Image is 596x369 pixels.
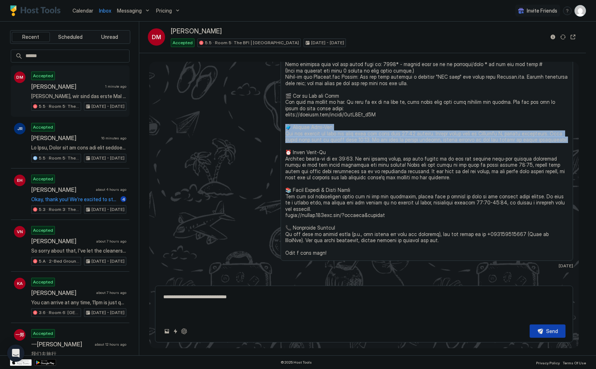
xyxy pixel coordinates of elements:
span: 5.A · 2-Bed Ground Floor Suite | Private Bath | [GEOGRAPHIC_DATA] [39,258,79,264]
span: 1 minute ago [105,84,126,89]
span: about 4 hours ago [96,187,126,192]
span: [PERSON_NAME] [31,237,93,245]
span: Terms Of Use [563,361,586,365]
span: 一[PERSON_NAME] [31,341,92,348]
button: Open reservation [569,33,577,41]
a: Host Tools Logo [10,5,64,16]
span: Accepted [33,73,53,79]
a: Inbox [99,7,111,14]
button: ChatGPT Auto Reply [180,327,188,336]
span: Recent [22,34,39,40]
button: Send [530,324,566,338]
a: Privacy Policy [536,359,560,366]
div: menu [563,6,572,15]
span: Scheduled [58,34,83,40]
span: [DATE] - [DATE] [311,40,344,46]
div: tab-group [10,30,130,44]
span: Lo Ipsu, Dolor sit am cons adi elit seddoei! Te'in utlabor et dolo mag al Enimad. Mi veni qui nos... [31,144,126,151]
span: [PERSON_NAME], wir sind das erste Mal in [GEOGRAPHIC_DATA] und deine Unterkunft hat uns sehr ange... [31,93,126,100]
span: about 12 hours ago [95,342,126,347]
span: [PERSON_NAME] [31,134,98,142]
span: Accepted [173,40,193,46]
span: [DATE] - [DATE] [91,155,125,161]
a: Google Play Store [34,359,56,366]
div: Open Intercom Messenger [7,345,24,362]
span: about 7 hours ago [96,239,126,244]
span: 一郑 [15,332,24,338]
span: [DATE] - [DATE] [91,309,125,316]
span: VN [17,229,23,235]
span: Inbox [99,8,111,14]
span: DM [16,74,23,80]
span: [PERSON_NAME] [31,83,102,90]
span: Okay, thank you! We’re excited to stay at your place! [31,196,118,203]
span: [DATE] - [DATE] [91,206,125,213]
a: Terms Of Use [563,359,586,366]
span: EH [17,177,23,184]
span: JR [17,125,23,132]
span: DM [152,33,161,41]
span: 5.5 · Room 5: The BFI | [GEOGRAPHIC_DATA] [205,40,299,46]
span: KA [17,280,23,287]
span: 我们去旅行 [31,351,126,357]
a: App Store [10,359,32,366]
div: Send [546,327,558,335]
span: [PERSON_NAME] [31,289,93,296]
button: Recent [12,32,50,42]
span: You can arrive at any time, 11pm is just quiet hours. [31,299,126,306]
span: Accepted [33,227,53,234]
span: Privacy Policy [536,361,560,365]
button: Quick reply [171,327,180,336]
a: Calendar [72,7,93,14]
span: [DATE] - [DATE] [91,103,125,110]
span: 5.3 · Room 3: The Colours | Master bedroom | [GEOGRAPHIC_DATA] [39,206,79,213]
input: Input Field [23,50,129,62]
button: Reservation information [549,33,557,41]
span: 5.5 · Room 5: The BFI | [GEOGRAPHIC_DATA] [39,155,79,161]
span: Unread [101,34,118,40]
span: Calendar [72,8,93,14]
span: [PERSON_NAME] [31,186,93,193]
span: © 2025 Host Tools [281,360,312,365]
span: about 7 hours ago [96,290,126,295]
span: 3.6 · Room 6: [GEOGRAPHIC_DATA] | Loft room | [GEOGRAPHIC_DATA] [39,309,79,316]
span: [PERSON_NAME] [171,27,222,36]
span: Pricing [156,8,172,14]
span: Accepted [33,176,53,182]
span: Accepted [33,124,53,130]
span: Messaging [117,8,142,14]
button: Upload image [163,327,171,336]
span: 4 [122,197,125,202]
button: Unread [90,32,128,42]
span: Accepted [33,330,53,337]
button: Scheduled [51,32,89,42]
span: 16 minutes ago [101,136,126,140]
div: User profile [574,5,586,17]
span: 5.5 · Room 5: The BFI | [GEOGRAPHIC_DATA] [39,103,79,110]
button: Sync reservation [559,33,567,41]
span: Invite Friends [527,8,557,14]
span: So sorry about that, I've let the cleaners know. It is something we would have loved to sort out ... [31,248,126,254]
span: [DATE] [559,263,573,268]
span: Accepted [33,279,53,285]
span: [DATE] - [DATE] [91,258,125,264]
